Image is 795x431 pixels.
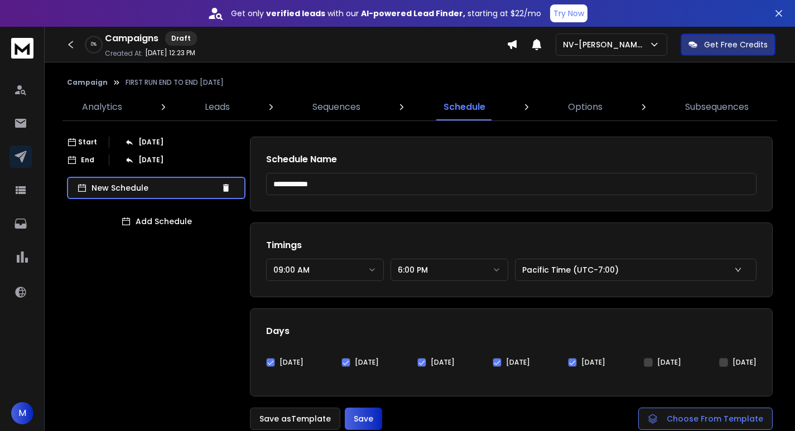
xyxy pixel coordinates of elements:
[522,264,623,275] p: Pacific Time (UTC-7:00)
[553,8,584,19] p: Try Now
[561,94,609,120] a: Options
[266,259,384,281] button: 09:00 AM
[704,39,768,50] p: Get Free Credits
[312,100,360,114] p: Sequences
[91,182,216,193] p: New Schedule
[345,408,382,430] button: Save
[266,8,325,19] strong: verified leads
[82,100,122,114] p: Analytics
[105,49,143,58] p: Created At:
[11,402,33,424] button: M
[138,156,163,164] p: [DATE]
[81,156,94,164] p: End
[506,358,530,367] label: [DATE]
[91,41,97,48] p: 0 %
[11,38,33,59] img: logo
[306,94,367,120] a: Sequences
[550,4,587,22] button: Try Now
[126,78,224,87] p: FIRST RUN END TO END [DATE]
[391,259,508,281] button: 6:00 PM
[667,413,763,424] span: Choose From Template
[280,358,303,367] label: [DATE]
[355,358,379,367] label: [DATE]
[361,8,465,19] strong: AI-powered Lead Finder,
[75,94,129,120] a: Analytics
[78,138,97,147] p: Start
[266,325,757,338] h1: Days
[67,210,245,233] button: Add Schedule
[105,32,158,45] h1: Campaigns
[437,94,492,120] a: Schedule
[563,39,649,50] p: NV-[PERSON_NAME]
[266,239,757,252] h1: Timings
[581,358,605,367] label: [DATE]
[67,78,108,87] button: Campaign
[681,33,775,56] button: Get Free Credits
[733,358,757,367] label: [DATE]
[198,94,237,120] a: Leads
[431,358,455,367] label: [DATE]
[266,153,757,166] h1: Schedule Name
[145,49,195,57] p: [DATE] 12:23 PM
[678,94,755,120] a: Subsequences
[138,138,163,147] p: [DATE]
[165,31,197,46] div: Draft
[444,100,485,114] p: Schedule
[638,408,773,430] button: Choose From Template
[568,100,603,114] p: Options
[205,100,230,114] p: Leads
[231,8,541,19] p: Get only with our starting at $22/mo
[250,408,340,430] button: Save asTemplate
[685,100,749,114] p: Subsequences
[657,358,681,367] label: [DATE]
